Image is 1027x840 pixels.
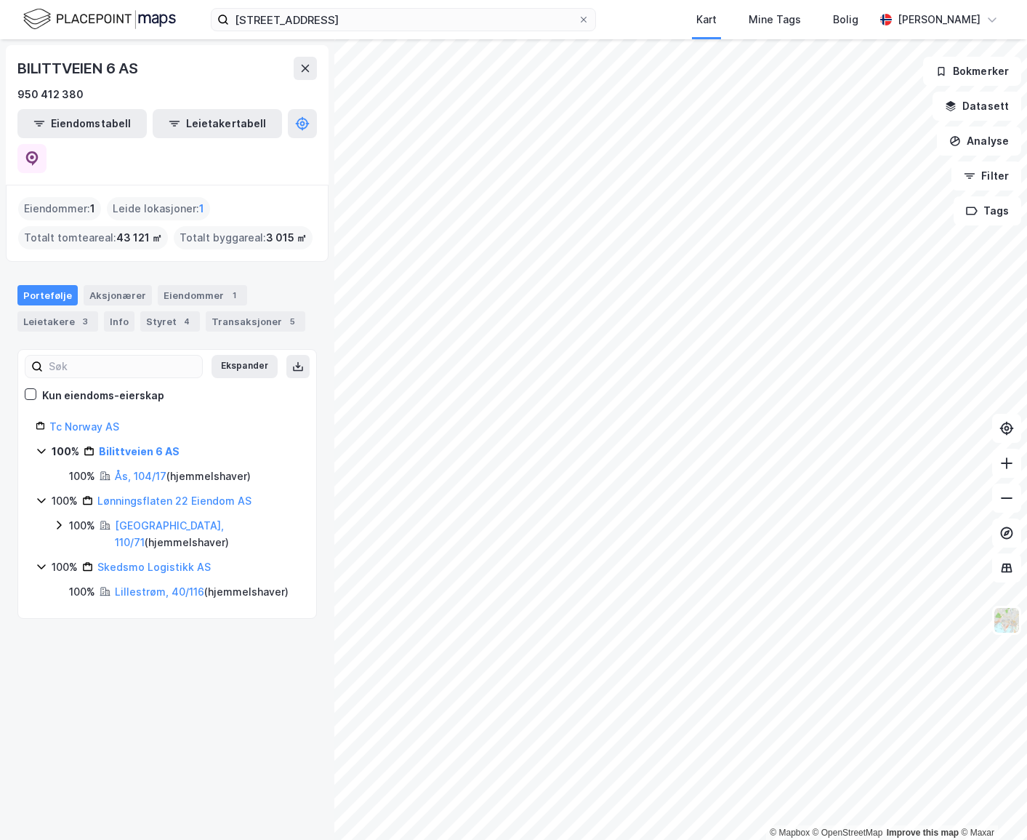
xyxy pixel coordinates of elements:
[115,585,204,598] a: Lillestrøm, 40/116
[69,583,95,601] div: 100%
[115,583,289,601] div: ( hjemmelshaver )
[696,11,717,28] div: Kart
[69,517,95,535] div: 100%
[97,561,211,573] a: Skedsmo Logistikk AS
[52,559,78,576] div: 100%
[104,311,134,332] div: Info
[52,492,78,510] div: 100%
[17,57,141,80] div: BILITTVEIEN 6 AS
[18,226,168,249] div: Totalt tomteareal :
[140,311,200,332] div: Styret
[23,7,176,32] img: logo.f888ab2527a4732fd821a326f86c7f29.svg
[115,517,299,552] div: ( hjemmelshaver )
[898,11,980,28] div: [PERSON_NAME]
[52,443,79,460] div: 100%
[90,200,95,217] span: 1
[954,770,1027,840] iframe: Chat Widget
[115,470,166,482] a: Ås, 104/17
[116,229,162,247] span: 43 121 ㎡
[174,226,313,249] div: Totalt byggareal :
[180,314,194,329] div: 4
[78,314,92,329] div: 3
[17,311,98,332] div: Leietakere
[43,356,202,377] input: Søk
[115,468,251,485] div: ( hjemmelshaver )
[266,229,307,247] span: 3 015 ㎡
[115,519,224,549] a: [GEOGRAPHIC_DATA], 110/71
[107,197,210,220] div: Leide lokasjoner :
[69,468,95,485] div: 100%
[212,355,278,378] button: Ekspander
[99,445,180,457] a: Bilittveien 6 AS
[285,314,299,329] div: 5
[813,828,883,838] a: OpenStreetMap
[49,420,119,433] a: Tc Norway AS
[153,109,282,138] button: Leietakertabell
[749,11,801,28] div: Mine Tags
[18,197,101,220] div: Eiendommer :
[229,9,578,31] input: Søk på adresse, matrikkel, gårdeiere, leietakere eller personer
[97,495,251,507] a: Lønningsflaten 22 Eiendom AS
[993,607,1020,634] img: Z
[199,200,204,217] span: 1
[923,57,1021,86] button: Bokmerker
[42,387,164,404] div: Kun eiendoms-eierskap
[933,92,1021,121] button: Datasett
[17,285,78,305] div: Portefølje
[887,828,959,838] a: Improve this map
[206,311,305,332] div: Transaksjoner
[158,285,247,305] div: Eiendommer
[84,285,152,305] div: Aksjonærer
[833,11,858,28] div: Bolig
[227,288,241,303] div: 1
[17,86,84,103] div: 950 412 380
[937,127,1021,156] button: Analyse
[954,196,1021,225] button: Tags
[17,109,147,138] button: Eiendomstabell
[951,161,1021,191] button: Filter
[770,828,810,838] a: Mapbox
